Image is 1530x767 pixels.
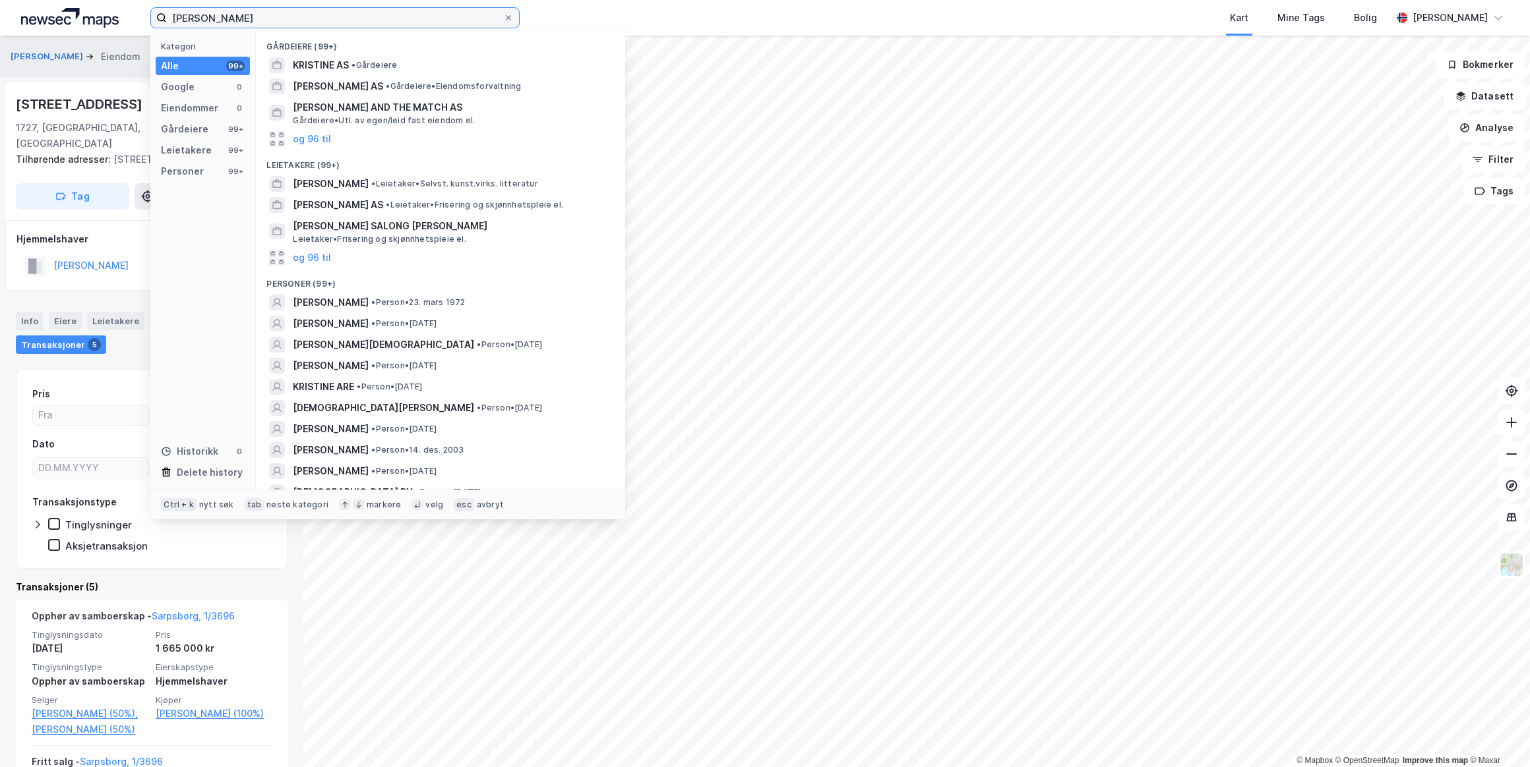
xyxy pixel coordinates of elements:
span: • [357,382,361,391]
span: [PERSON_NAME] [293,421,369,437]
button: og 96 til [293,250,331,266]
a: OpenStreetMap [1335,756,1399,765]
span: • [415,487,419,497]
a: [PERSON_NAME] (50%), [32,706,148,722]
div: neste kategori [266,499,328,510]
div: Transaksjonstype [32,494,117,510]
div: Gårdeiere [161,121,208,137]
div: Hjemmelshaver [16,231,287,247]
div: Leietakere [87,312,144,330]
div: Transaksjoner [16,335,106,354]
span: Tinglysningsdato [32,629,148,640]
div: Google [161,79,195,95]
span: Person • [DATE] [477,403,542,413]
img: Z [1499,552,1524,577]
span: [PERSON_NAME] [293,442,369,458]
div: Leietakere [161,142,212,158]
a: [PERSON_NAME] (100%) [156,706,272,722]
div: Aksjetransaksjon [65,540,148,552]
span: Person • [DATE] [371,466,437,476]
span: Eierskapstype [156,662,272,673]
span: [PERSON_NAME] [293,358,369,374]
span: Person • [DATE] [415,487,481,497]
span: Tinglysningstype [32,662,148,673]
span: Leietaker • Selvst. kunst.virks. litteratur [371,179,537,189]
div: Personer [161,163,204,179]
div: Gårdeiere (99+) [256,31,625,55]
div: [DATE] [32,640,148,656]
span: [PERSON_NAME] AS [293,197,383,213]
div: Delete history [177,465,243,480]
button: Filter [1461,146,1525,173]
div: Personer (99+) [256,268,625,292]
span: • [371,318,375,328]
div: Eiendom [101,49,140,65]
a: Mapbox [1297,756,1333,765]
div: Opphør av samboerskap [32,673,148,689]
div: [STREET_ADDRESS] [16,152,277,167]
span: • [352,60,355,70]
input: Søk på adresse, matrikkel, gårdeiere, leietakere eller personer [167,8,503,28]
span: • [371,297,375,307]
div: Pris [32,386,50,402]
span: • [371,424,375,434]
span: [PERSON_NAME] [293,295,369,310]
span: Person • [DATE] [477,339,542,350]
iframe: Chat Widget [1464,704,1530,767]
span: [PERSON_NAME][DEMOGRAPHIC_DATA] [293,337,474,353]
button: Bokmerker [1436,51,1525,78]
span: [PERSON_NAME] SALONG [PERSON_NAME] [293,218,609,234]
div: markere [367,499,401,510]
span: [PERSON_NAME] AS [293,78,383,94]
span: [DEMOGRAPHIC_DATA][PERSON_NAME] [293,400,474,416]
span: Person • [DATE] [357,382,422,392]
span: [DEMOGRAPHIC_DATA] BY [293,484,413,500]
a: [PERSON_NAME] (50%) [32,722,148,737]
div: Eiendommer [161,100,218,116]
span: Gårdeiere • Utl. av egen/leid fast eiendom el. [293,115,475,126]
div: nytt søk [199,499,234,510]
div: Eiere [49,312,82,330]
span: Person • [DATE] [371,424,437,434]
div: Hjemmelshaver [156,673,272,689]
a: Sarpsborg, 1/3696 [80,756,163,767]
span: • [371,466,375,476]
div: [PERSON_NAME] [1413,10,1488,26]
span: Person • 14. des. 2003 [371,445,464,455]
span: Person • [DATE] [371,318,437,329]
div: Opphør av samboerskap - [32,608,235,629]
div: Kategori [161,42,250,51]
span: Gårdeiere [352,60,397,71]
a: Sarpsborg, 1/3696 [152,610,235,621]
div: Kontrollprogram for chat [1464,704,1530,767]
span: • [477,339,481,349]
div: Alle [161,58,179,74]
span: Selger [32,695,148,706]
div: Ctrl + k [161,498,197,511]
span: [PERSON_NAME] AND THE MATCH AS [293,99,609,115]
span: • [371,360,375,370]
span: [PERSON_NAME] [293,463,369,479]
div: 1 665 000 kr [156,640,272,656]
span: Tilhørende adresser: [16,154,113,165]
span: • [386,200,390,210]
div: [STREET_ADDRESS] [16,94,145,115]
div: Tinglysninger [65,519,132,531]
input: DD.MM.YYYY [33,458,148,478]
div: Bolig [1354,10,1377,26]
div: velg [425,499,443,510]
button: Datasett [1444,83,1525,109]
div: Leietakere (99+) [256,150,625,173]
span: Pris [156,629,272,640]
span: • [386,81,390,91]
div: Info [16,312,44,330]
div: 0 [234,103,245,113]
span: Kjøper [156,695,272,706]
div: 99+ [226,61,245,71]
div: avbryt [477,499,504,510]
div: 99+ [226,124,245,134]
span: Person • 23. mars 1972 [371,297,465,308]
span: KRISTINE AS [293,57,349,73]
div: Historikk [161,443,218,459]
div: Dato [32,436,55,452]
